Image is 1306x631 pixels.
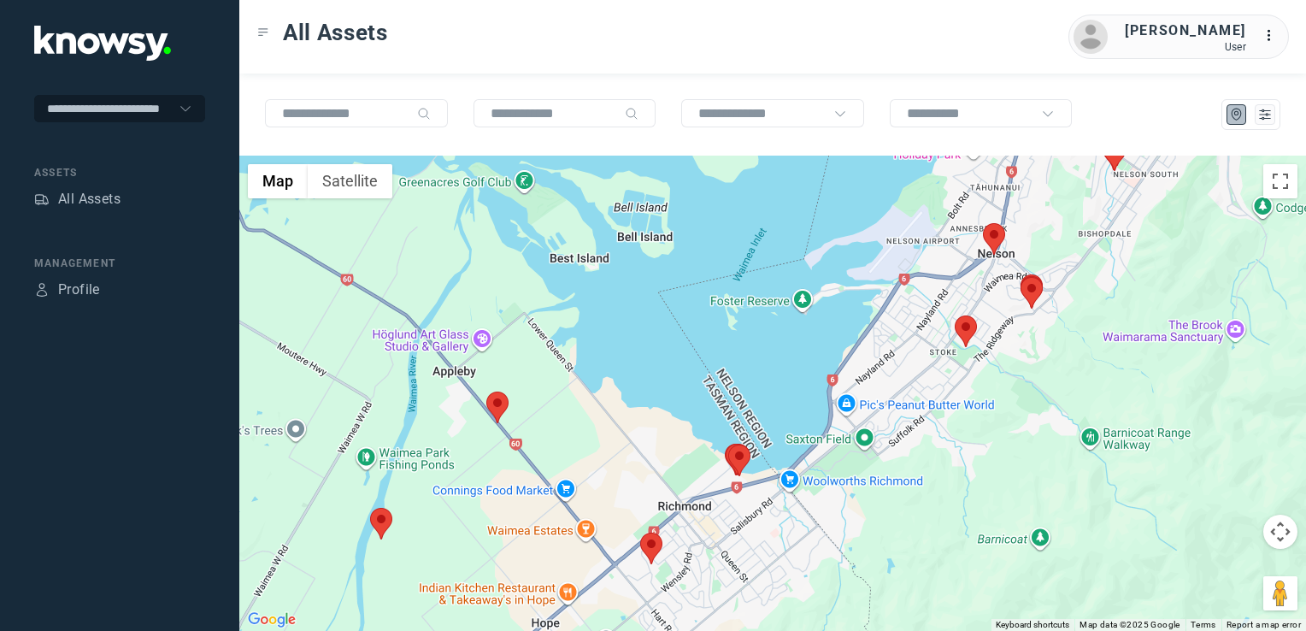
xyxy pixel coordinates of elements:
[1263,164,1297,198] button: Toggle fullscreen view
[248,164,308,198] button: Show street map
[1263,26,1284,46] div: :
[1264,29,1281,42] tspan: ...
[257,27,269,38] div: Toggle Menu
[244,609,300,631] img: Google
[1263,576,1297,610] button: Drag Pegman onto the map to open Street View
[625,107,638,121] div: Search
[1263,26,1284,49] div: :
[996,619,1069,631] button: Keyboard shortcuts
[1227,620,1301,629] a: Report a map error
[417,107,431,121] div: Search
[1125,41,1246,53] div: User
[58,189,121,209] div: All Assets
[283,17,388,48] span: All Assets
[34,280,100,300] a: ProfileProfile
[34,256,205,271] div: Management
[244,609,300,631] a: Open this area in Google Maps (opens a new window)
[34,282,50,298] div: Profile
[58,280,100,300] div: Profile
[1074,20,1108,54] img: avatar.png
[34,189,121,209] a: AssetsAll Assets
[34,26,171,61] img: Application Logo
[1191,620,1216,629] a: Terms
[1125,21,1246,41] div: [PERSON_NAME]
[1080,620,1180,629] span: Map data ©2025 Google
[34,192,50,207] div: Assets
[1229,107,1244,122] div: Map
[308,164,392,198] button: Show satellite imagery
[1257,107,1273,122] div: List
[34,165,205,180] div: Assets
[1263,515,1297,549] button: Map camera controls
